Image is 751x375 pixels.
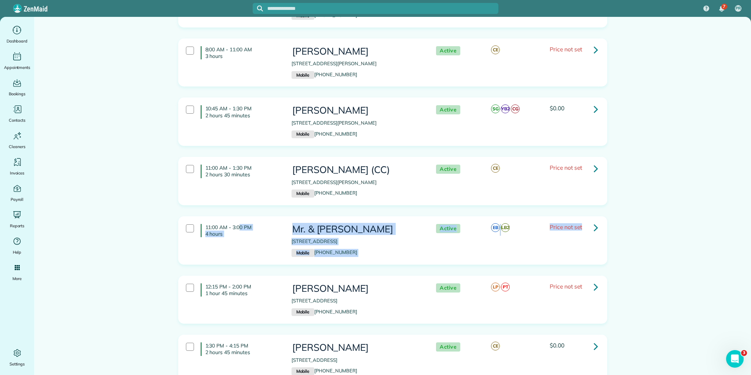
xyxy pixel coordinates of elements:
a: Bookings [3,77,31,98]
span: Price not set [550,164,582,171]
span: YB2 [501,104,510,113]
span: Price not set [550,45,582,53]
small: Mobile [292,71,314,79]
p: [STREET_ADDRESS][PERSON_NAME] [292,60,421,67]
h4: 8:00 AM - 11:00 AM [201,46,281,59]
span: Appointments [4,64,30,71]
span: Contacts [9,117,25,124]
a: Mobile[PHONE_NUMBER] [292,131,357,137]
a: Mobile[PHONE_NUMBER] [292,368,357,374]
h3: [PERSON_NAME] [292,46,421,57]
p: 2 hours 30 minutes [205,171,281,178]
h4: 11:00 AM - 3:00 PM [201,224,281,237]
small: Mobile [292,130,314,139]
p: 3 hours [205,53,281,59]
span: Help [13,249,22,256]
a: Settings [3,347,31,368]
h3: [PERSON_NAME] [292,105,421,116]
span: LB2 [501,223,510,232]
span: Price not set [550,283,582,290]
span: Active [436,283,460,293]
p: [STREET_ADDRESS][PERSON_NAME] [292,120,421,127]
p: [STREET_ADDRESS] [292,297,421,305]
span: PR [736,5,741,11]
span: CE [491,164,500,173]
p: [STREET_ADDRESS][PERSON_NAME] [292,179,421,186]
p: 1 hour 45 minutes [205,290,281,297]
span: LP [491,283,500,291]
a: Help [3,235,31,256]
span: $0.00 [550,104,564,112]
h3: [PERSON_NAME] [292,283,421,294]
span: CG [511,104,520,113]
span: PT [501,283,510,291]
span: Active [436,165,460,174]
span: Dashboard [7,37,28,45]
span: Active [436,224,460,233]
p: [STREET_ADDRESS] [292,357,421,364]
a: Mobile[PHONE_NUMBER] [292,249,357,255]
span: CE [491,342,500,350]
h4: 10:45 AM - 1:30 PM [201,105,281,118]
a: Mobile[PHONE_NUMBER] [292,309,357,315]
p: 2 hours 45 minutes [205,349,281,356]
svg: Focus search [257,5,263,11]
a: Payroll [3,183,31,203]
div: 7 unread notifications [714,1,729,17]
a: Reports [3,209,31,229]
span: EB [491,223,500,232]
span: Price not set [550,223,582,231]
span: Active [436,46,460,55]
span: CE [491,45,500,54]
button: Focus search [253,5,263,11]
h3: Mr. & [PERSON_NAME] [292,224,421,235]
span: Cleaners [9,143,25,150]
p: 4 hours [205,231,281,237]
span: Active [436,342,460,352]
span: Active [436,105,460,114]
p: 2 hours 45 minutes [205,112,281,119]
small: Mobile [292,190,314,198]
p: [STREET_ADDRESS] [292,238,421,245]
span: Payroll [11,196,24,203]
h4: 11:00 AM - 1:30 PM [201,165,281,178]
a: Invoices [3,156,31,177]
a: Mobile[PHONE_NUMBER] [292,71,357,77]
small: Mobile [292,308,314,316]
h4: 12:15 PM - 2:00 PM [201,283,281,297]
a: Cleaners [3,130,31,150]
span: Reports [10,222,25,229]
a: Mobile[PHONE_NUMBER] [292,190,357,196]
span: More [12,275,22,282]
span: SG [491,104,500,113]
a: Contacts [3,103,31,124]
h3: [PERSON_NAME] [292,342,421,353]
span: $0.00 [550,342,564,349]
span: Bookings [9,90,26,98]
iframe: Intercom live chat [726,350,744,368]
small: Mobile [292,249,314,257]
span: 3 [741,350,747,356]
h3: [PERSON_NAME] (CC) [292,165,421,175]
h4: 1:30 PM - 4:15 PM [201,342,281,356]
a: Mobile[PHONE_NUMBER] [292,12,357,18]
a: Dashboard [3,24,31,45]
span: 7 [723,4,725,10]
span: Invoices [10,169,25,177]
span: Settings [10,360,25,368]
a: Appointments [3,51,31,71]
